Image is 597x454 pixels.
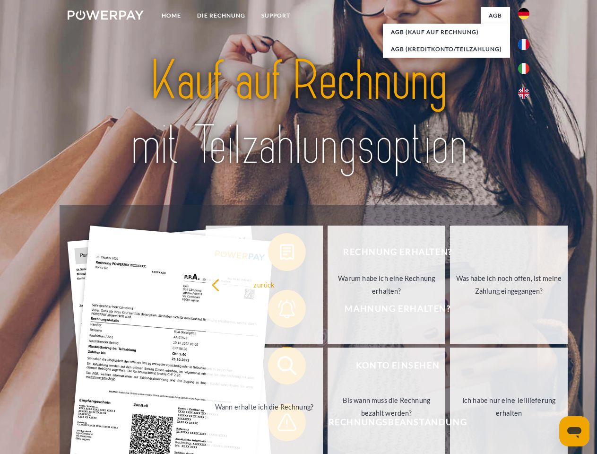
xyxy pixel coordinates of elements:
img: logo-powerpay-white.svg [68,10,144,20]
div: Bis wann muss die Rechnung bezahlt werden? [333,394,440,419]
div: zurück [211,278,318,291]
img: de [518,8,529,19]
iframe: Schaltfläche zum Öffnen des Messaging-Fensters [559,416,589,446]
img: it [518,63,529,74]
div: Wann erhalte ich die Rechnung? [211,400,318,413]
img: fr [518,39,529,50]
a: agb [481,7,510,24]
a: DIE RECHNUNG [189,7,253,24]
div: Warum habe ich eine Rechnung erhalten? [333,272,440,297]
img: en [518,87,529,99]
div: Ich habe nur eine Teillieferung erhalten [456,394,562,419]
a: AGB (Kauf auf Rechnung) [383,24,510,41]
a: AGB (Kreditkonto/Teilzahlung) [383,41,510,58]
a: Home [154,7,189,24]
div: Was habe ich noch offen, ist meine Zahlung eingegangen? [456,272,562,297]
a: Was habe ich noch offen, ist meine Zahlung eingegangen? [450,226,568,344]
a: SUPPORT [253,7,298,24]
img: title-powerpay_de.svg [90,45,507,181]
